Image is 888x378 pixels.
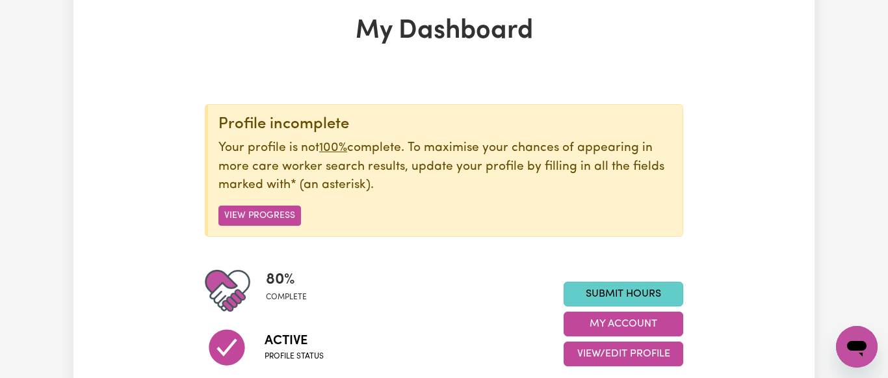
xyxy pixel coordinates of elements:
a: Submit Hours [564,282,683,306]
span: an asterisk [291,179,371,191]
span: Profile status [265,351,324,362]
span: Active [265,331,324,351]
h1: My Dashboard [205,16,683,47]
button: My Account [564,312,683,336]
span: complete [266,291,307,303]
span: 80 % [266,268,307,291]
u: 100% [319,142,347,154]
iframe: Button to launch messaging window, conversation in progress [836,326,878,368]
button: View/Edit Profile [564,342,683,366]
div: Profile completeness: 80% [266,268,317,314]
button: View Progress [218,206,301,226]
p: Your profile is not complete. To maximise your chances of appearing in more care worker search re... [218,139,672,195]
div: Profile incomplete [218,115,672,134]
